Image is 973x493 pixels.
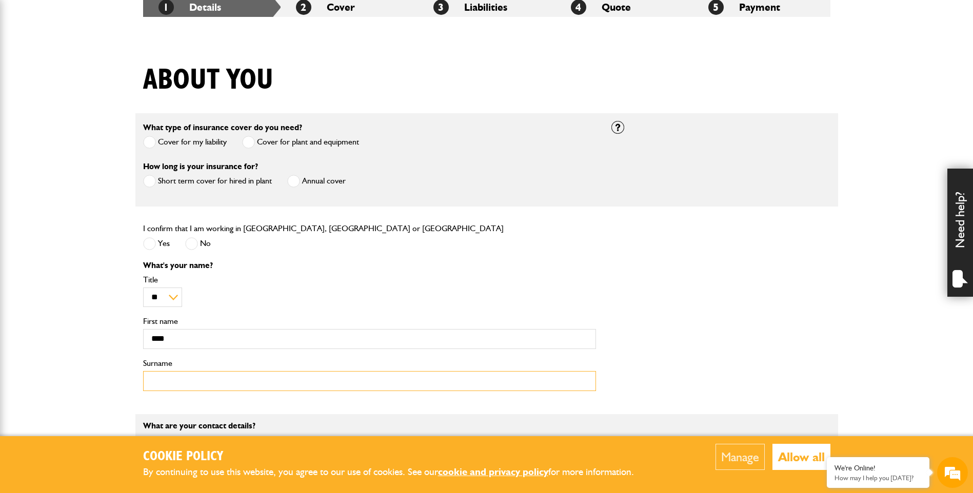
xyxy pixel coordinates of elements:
h1: About you [143,63,273,97]
label: What type of insurance cover do you need? [143,124,302,132]
label: Cover for my liability [143,136,227,149]
p: By continuing to use this website, you agree to our use of cookies. See our for more information. [143,464,651,480]
label: Annual cover [287,175,346,188]
input: Enter your phone number [13,155,187,178]
label: No [185,237,211,250]
label: First name [143,317,596,325]
em: Start Chat [140,316,186,330]
button: Manage [716,444,765,470]
label: Yes [143,237,170,250]
label: Title [143,276,596,284]
div: We're Online! [835,464,922,473]
textarea: Type your message and hit 'Enter' [13,186,187,307]
img: d_20077148190_company_1631870298795_20077148190 [17,57,43,71]
p: How may I help you today? [835,474,922,482]
p: What's your name? [143,261,596,270]
div: Need help? [947,169,973,297]
p: What are your contact details? [143,422,596,430]
label: Cover for plant and equipment [242,136,359,149]
label: I confirm that I am working in [GEOGRAPHIC_DATA], [GEOGRAPHIC_DATA] or [GEOGRAPHIC_DATA] [143,224,504,233]
label: Surname [143,359,596,367]
div: Minimize live chat window [168,5,193,30]
input: Enter your email address [13,125,187,148]
input: Enter your last name [13,95,187,117]
label: How long is your insurance for? [143,162,258,171]
h2: Cookie Policy [143,449,651,465]
div: Chat with us now [53,57,172,71]
a: cookie and privacy policy [438,466,548,478]
button: Allow all [772,444,830,470]
label: Short term cover for hired in plant [143,175,272,188]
